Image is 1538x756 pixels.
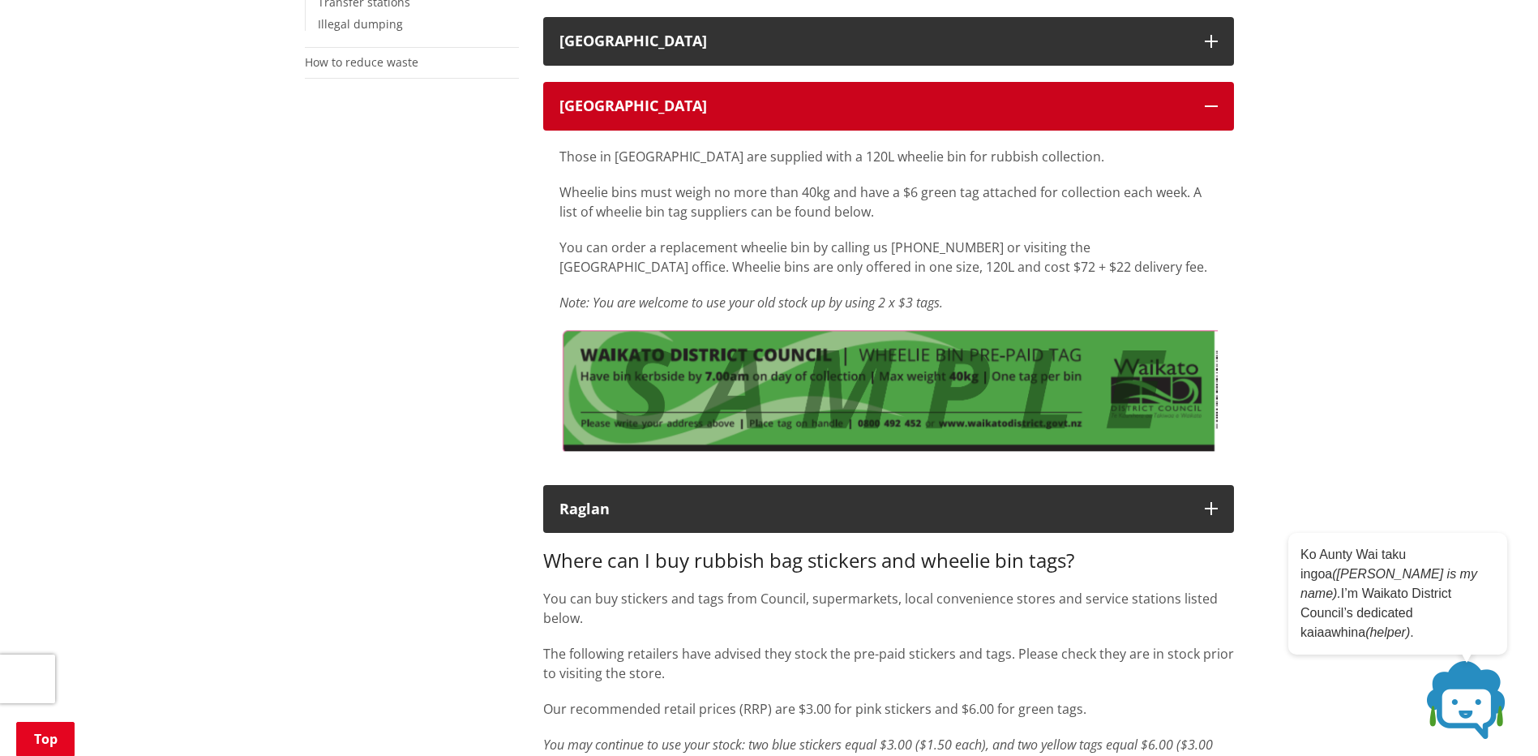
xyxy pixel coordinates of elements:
[559,238,1218,277] p: You can order a replacement wheelie bin by calling us [PHONE_NUMBER] or visiting the [GEOGRAPHIC_...
[1365,625,1410,639] em: (helper)
[543,644,1234,683] p: The following retailers have advised they stock the pre-paid stickers and tags. Please check they...
[559,183,1218,221] p: Wheelie bins must weigh no more than 40kg and have a $6 green tag attached for collection each we...
[305,54,418,70] a: How to reduce waste
[559,294,943,311] em: Note: You are welcome to use your old stock up by using 2 x $3 tags.
[559,329,1218,453] img: WTTD Sign Mockups (3)
[559,98,1189,114] div: [GEOGRAPHIC_DATA]
[318,16,403,32] a: Illegal dumping
[559,33,1189,49] div: [GEOGRAPHIC_DATA]
[1300,567,1477,600] em: ([PERSON_NAME] is my name).
[543,485,1234,534] button: Raglan
[559,147,1218,166] p: Those in [GEOGRAPHIC_DATA] are supplied with a 120L wheelie bin for rubbish collection.
[1300,545,1495,642] p: Ko Aunty Wai taku ingoa I’m Waikato District Council’s dedicated kaiaawhina .
[559,501,1189,518] div: Raglan
[543,589,1234,628] p: You can buy stickers and tags from Council, supermarkets, local convenience stores and service st...
[16,722,75,756] a: Top
[543,549,1234,573] h3: Where can I buy rubbish bag stickers and wheelie bin tags?
[543,699,1234,719] p: Our recommended retail prices (RRP) are $3.00 for pink stickers and $6.00 for green tags.
[543,17,1234,66] button: [GEOGRAPHIC_DATA]
[543,82,1234,131] button: [GEOGRAPHIC_DATA]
